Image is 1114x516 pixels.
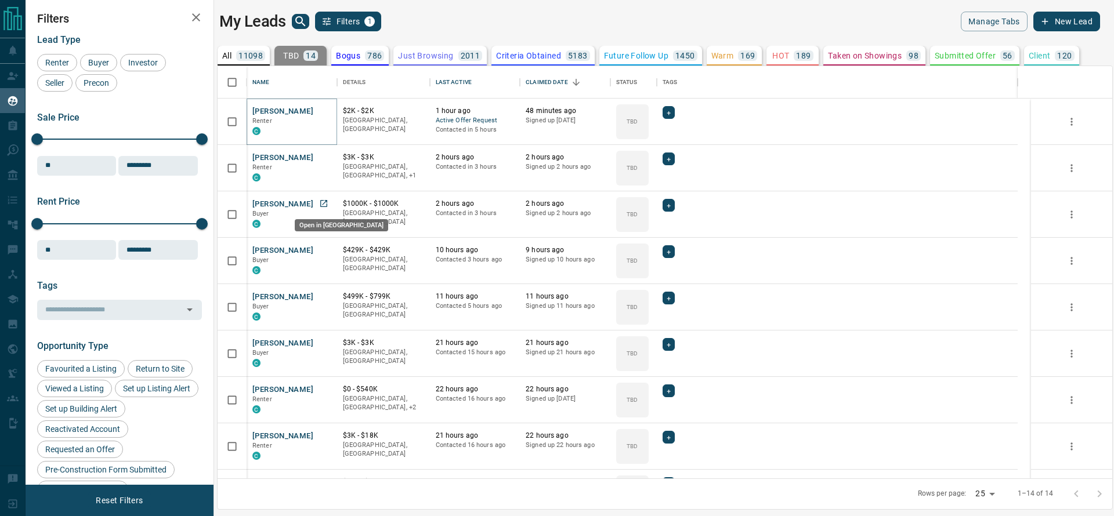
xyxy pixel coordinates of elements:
div: condos.ca [252,266,261,274]
span: + [667,246,671,257]
button: more [1063,206,1080,223]
div: Last Active [436,66,472,99]
p: Signed up 22 hours ago [526,441,605,450]
p: $3K - $3K [343,152,424,162]
p: Signed up 2 hours ago [526,162,605,172]
div: Buyer [80,54,117,71]
p: $1000K - $1000K [343,199,424,209]
div: condos.ca [252,127,261,135]
div: condos.ca [252,220,261,228]
p: TBD [627,395,638,404]
p: Signed up 10 hours ago [526,255,605,264]
div: condos.ca [252,312,261,321]
p: Warm [711,52,734,60]
div: Reactivated Account [37,420,128,438]
button: search button [292,14,309,29]
span: Tags [37,280,57,291]
p: Contacted 15 hours ago [436,348,515,357]
div: Open in [GEOGRAPHIC_DATA] [295,219,388,231]
p: $3K - $18K [343,431,424,441]
div: + [663,431,675,444]
div: condos.ca [252,173,261,181]
span: Set up Listing Alert [119,384,194,393]
div: Set up Listing Alert [115,380,198,397]
div: Seller [37,74,73,92]
p: 10 hours ago [436,245,515,255]
p: West End, Toronto [343,394,424,412]
button: [PERSON_NAME] [252,384,313,395]
p: Taken on Showings [828,52,902,60]
p: TBD [627,210,638,219]
p: Contacted 5 hours ago [436,301,515,311]
button: Sort [568,74,584,90]
p: Contacted in 3 hours [436,162,515,172]
p: 169 [740,52,755,60]
div: Tags [663,66,678,99]
span: + [667,199,671,211]
button: [PERSON_NAME] [252,245,313,256]
span: Requested an Offer [41,445,119,454]
p: 56 [1003,52,1012,60]
button: more [1063,159,1080,177]
div: Claimed Date [520,66,610,99]
button: Manage Tabs [961,12,1027,31]
p: 22 hours ago [436,384,515,394]
button: more [1063,391,1080,409]
p: Signed up [DATE] [526,116,605,125]
div: + [663,106,675,119]
span: Renter [252,395,272,403]
p: Future Follow Up [604,52,668,60]
span: Set up Building Alert [41,404,121,413]
p: 21 hours ago [436,338,515,348]
span: + [667,385,671,397]
button: Filters1 [315,12,382,31]
span: Renter [252,442,272,449]
p: TBD [627,163,638,172]
span: + [667,478,671,489]
span: Renter [252,117,272,125]
div: + [663,152,675,165]
div: Precon [75,74,117,92]
p: [GEOGRAPHIC_DATA], [GEOGRAPHIC_DATA] [343,255,424,273]
span: Reactivated Account [41,424,124,434]
p: TBD [627,442,638,450]
button: more [1063,438,1080,455]
div: Details [343,66,366,99]
p: 22 hours ago [526,384,605,394]
span: Sale Price [37,112,79,123]
div: + [663,477,675,490]
h1: My Leads [219,12,286,31]
div: Favourited a Listing [37,360,125,377]
p: 21 hours ago [436,431,515,441]
span: Return to Site [132,364,189,373]
p: Submitted Offer [935,52,996,60]
a: Open in New Tab [316,196,331,211]
span: Investor [124,58,162,67]
p: [GEOGRAPHIC_DATA], [GEOGRAPHIC_DATA] [343,301,424,319]
p: TBD [627,303,638,311]
span: Opportunity Type [37,340,108,351]
p: $0 - $540K [343,384,424,394]
button: [PERSON_NAME] [252,338,313,349]
button: [PERSON_NAME] [252,431,313,442]
div: Tags [657,66,1018,99]
div: Status [610,66,657,99]
span: Pre-Construction Form Submitted [41,465,171,474]
p: 189 [796,52,811,60]
div: 25 [971,485,999,502]
span: Seller [41,78,68,88]
p: [GEOGRAPHIC_DATA], [GEOGRAPHIC_DATA] [343,441,424,459]
p: 11 hours ago [436,292,515,301]
p: TBD [627,117,638,126]
button: more [1063,345,1080,362]
p: 22 hours ago [526,431,605,441]
p: 98 [909,52,918,60]
div: Claimed Date [526,66,568,99]
p: 5183 [568,52,588,60]
button: [PERSON_NAME] [252,152,313,163]
p: Contacted 3 hours ago [436,255,515,264]
p: 11 hours ago [526,292,605,301]
div: Viewed a Listing [37,380,112,397]
p: 120 [1057,52,1072,60]
p: [GEOGRAPHIC_DATA], [GEOGRAPHIC_DATA] [343,116,424,134]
